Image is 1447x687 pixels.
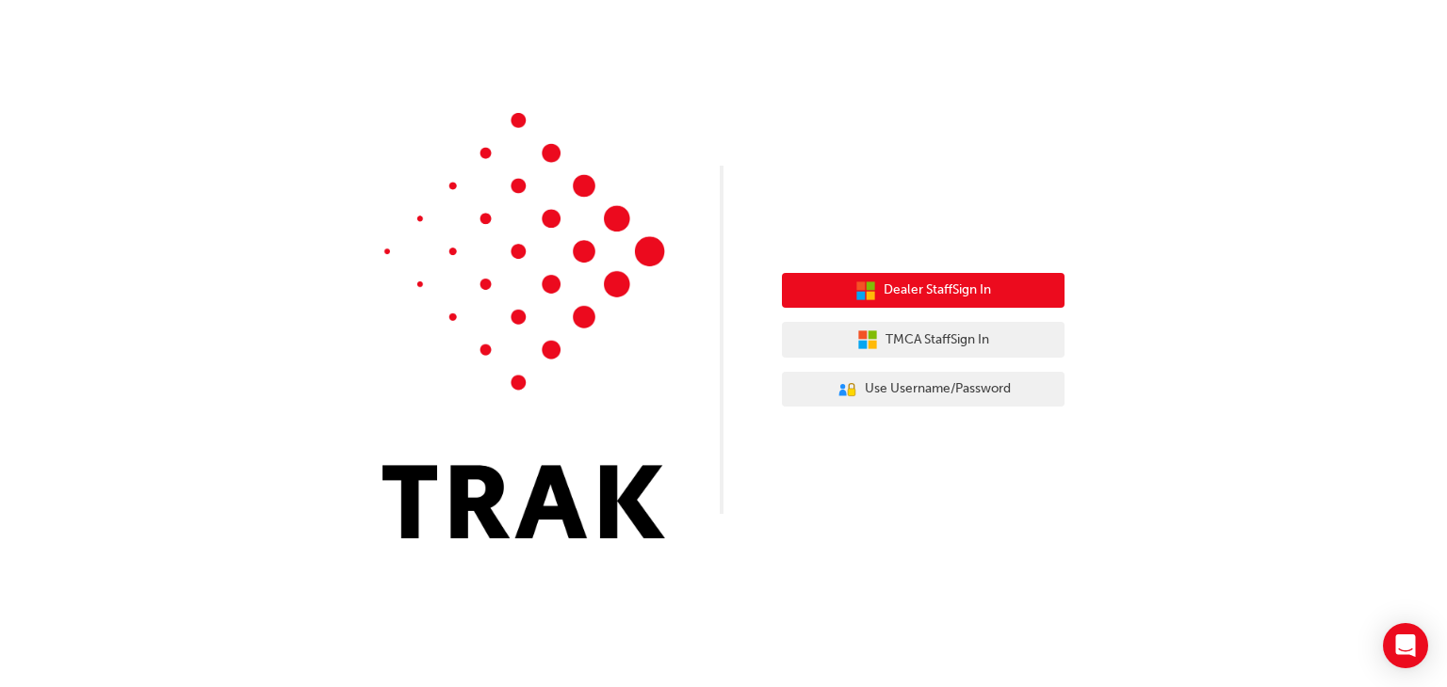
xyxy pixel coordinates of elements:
span: Use Username/Password [865,378,1011,400]
button: TMCA StaffSign In [782,322,1065,358]
span: TMCA Staff Sign In [886,329,989,351]
button: Dealer StaffSign In [782,273,1065,309]
img: Trak [382,113,665,538]
div: Open Intercom Messenger [1383,623,1428,668]
span: Dealer Staff Sign In [884,280,991,301]
button: Use Username/Password [782,372,1065,407]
